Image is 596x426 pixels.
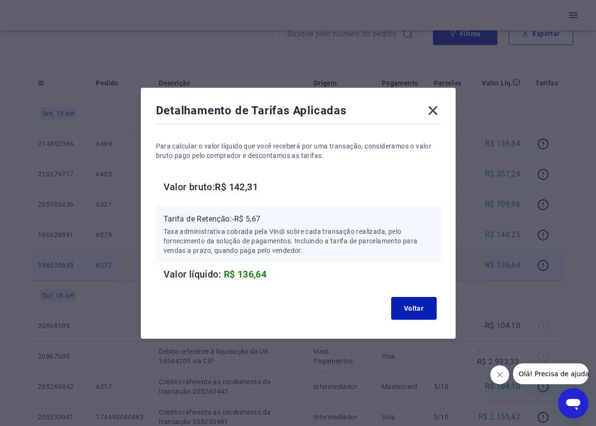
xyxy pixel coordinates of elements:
button: Voltar [391,297,437,320]
span: R$ 136,64 [224,269,267,280]
p: Tarifa de Retenção: -R$ 5,67 [164,213,433,225]
iframe: Mensagem da empresa [513,363,588,384]
p: Taxa administrativa cobrada pela Vindi sobre cada transação realizada, pelo fornecimento da soluç... [164,227,433,255]
iframe: Botão para abrir a janela de mensagens [558,388,588,418]
h6: Valor bruto: R$ 142,31 [164,179,440,194]
iframe: Fechar mensagem [490,365,509,384]
div: Detalhamento de Tarifas Aplicadas [156,103,440,122]
h6: Valor líquido: [164,267,440,282]
span: Olá! Precisa de ajuda? [6,7,80,14]
p: Para calcular o valor líquido que você receberá por uma transação, consideramos o valor bruto pag... [156,141,440,160]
